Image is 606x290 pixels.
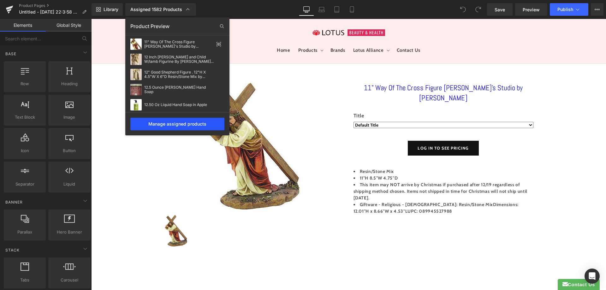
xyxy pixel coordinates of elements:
[262,64,442,90] a: 11" Way Of The Cross Figure [PERSON_NAME]'s Studio by [PERSON_NAME]
[19,9,80,15] span: Untitled - [DATE] 22:3:58 UTC
[306,28,329,34] span: Contact Us
[262,94,442,101] label: Title
[50,147,88,154] span: Button
[329,3,344,16] a: Tablet
[5,199,23,205] span: Banner
[262,163,442,182] li: This item may NOT arrive by Christmas if purchased after 12/19 regardless of shipping method chos...
[523,6,540,13] span: Preview
[314,3,329,16] a: Laptop
[207,28,226,34] span: Products
[6,229,44,235] span: Parallax
[219,8,296,20] a: Lotus Beauty & Health
[130,6,191,13] div: Assigned 1582 Products
[239,28,254,34] span: Brands
[466,260,508,271] div: Contact Us
[344,3,359,16] a: Mobile
[50,181,88,187] span: Liquid
[299,3,314,16] a: Desktop
[515,3,547,16] a: Preview
[585,269,600,284] div: Open Intercom Messenger
[550,3,588,16] button: Publish
[472,3,484,16] button: Redo
[144,85,214,94] div: 12.5 Ounce [PERSON_NAME] Hand Soap
[591,3,603,16] button: More
[221,10,294,17] img: Lotus Beauty & Health
[125,21,229,31] div: Product Preview
[50,114,88,121] span: Image
[6,147,44,154] span: Icon
[144,55,214,64] div: 12 Inch [PERSON_NAME] and Child W/lamb Figurine By [PERSON_NAME] Studio 40735
[74,196,98,229] a: 11
[6,181,44,187] span: Separator
[92,3,123,16] a: New Library
[6,277,44,283] span: Tabs
[50,277,88,283] span: Carousel
[182,24,203,38] a: Home
[104,7,118,12] span: Library
[46,19,92,32] a: Global Style
[74,196,96,228] img: 11
[50,229,88,235] span: Hero Banner
[262,156,442,163] li: 11"H 8.5"W 4.75"D
[19,3,92,8] a: Product Pages
[457,3,469,16] button: Undo
[262,182,442,196] li: Giftware - Religious - [DEMOGRAPHIC_DATA]: Resin/Stone MixDimensions: 12.01"H x 8.66"W x 4.53"LUP...
[6,80,44,87] span: Row
[5,247,20,253] span: Stack
[235,24,258,38] a: Brands
[495,6,505,13] span: Save
[317,122,388,137] a: Log in to see pricing
[6,114,44,121] span: Text Block
[471,263,476,267] img: Email Icon
[301,24,333,38] a: Contact Us
[144,70,214,79] div: 12" Good Shepherd Figure . 12"H X 4.5"W X 6"D Resin/Stone Mix by [PERSON_NAME]
[203,24,235,38] summary: Products
[144,40,214,49] div: 11" Way Of The Cross Figure [PERSON_NAME]'s Studio by [PERSON_NAME]
[258,24,301,38] summary: Lotus Alliance
[262,28,293,34] span: Lotus Alliance
[50,80,88,87] span: Heading
[262,149,442,156] li: Resin/Stone Mix
[557,7,573,12] span: Publish
[144,103,214,107] div: 12.50 Oz Liquid Hand Soap in Apple
[5,51,17,57] span: Base
[75,6,90,21] summary: Search
[186,28,199,34] span: Home
[130,118,224,130] div: Manage assigned products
